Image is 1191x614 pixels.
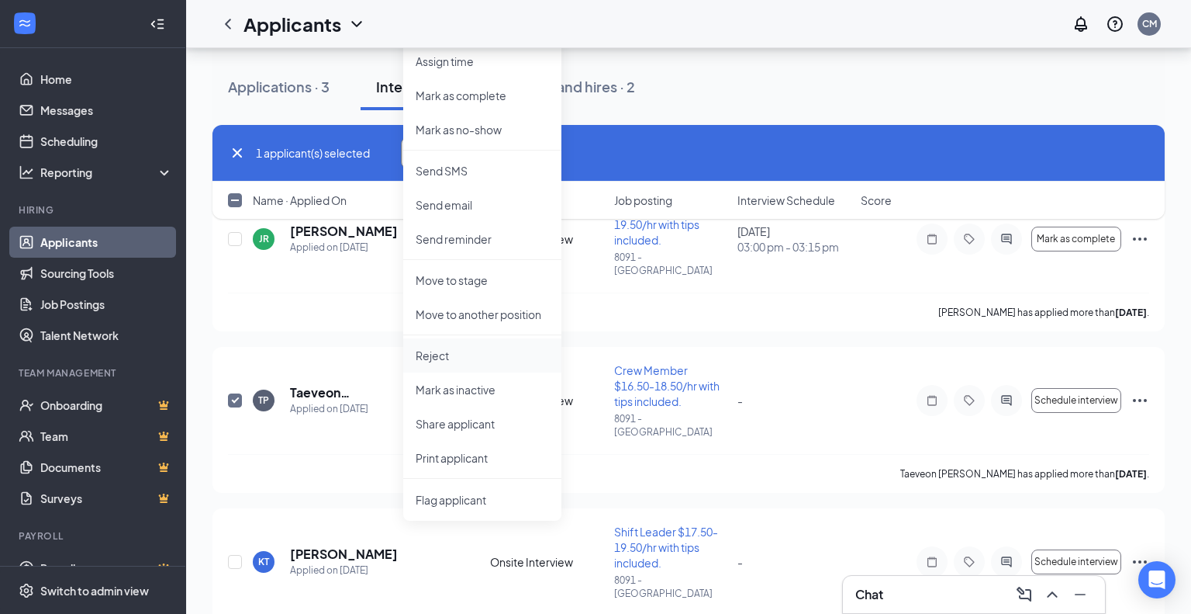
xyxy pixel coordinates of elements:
[1131,391,1149,410] svg: Ellipses
[1034,557,1118,567] span: Schedule interview
[614,193,672,208] span: Job posting
[40,258,173,289] a: Sourcing Tools
[416,491,549,508] span: Flag applicant
[17,16,33,31] svg: WorkstreamLogo
[416,348,549,363] p: Reject
[1040,582,1065,607] button: ChevronUp
[1031,227,1121,251] button: Mark as complete
[1131,553,1149,571] svg: Ellipses
[923,556,941,568] svg: Note
[19,366,170,380] div: Team Management
[1015,585,1034,604] svg: ComposeMessage
[228,144,247,162] svg: Cross
[1071,585,1089,604] svg: Minimize
[1115,307,1147,318] b: [DATE]
[1031,550,1121,574] button: Schedule interview
[614,202,718,247] span: Shift Leader $17.50-19.50/hr with tips included.
[19,165,34,180] svg: Analysis
[416,450,549,466] p: Print applicant
[40,289,173,320] a: Job Postings
[258,394,269,407] div: TP
[1068,582,1093,607] button: Minimize
[997,233,1016,245] svg: ActiveChat
[737,555,743,569] span: -
[614,574,728,600] p: 8091 - [GEOGRAPHIC_DATA]
[1131,230,1149,248] svg: Ellipses
[219,15,237,33] svg: ChevronLeft
[40,553,173,584] a: PayrollCrown
[256,144,370,161] span: 1 applicant(s) selected
[416,122,549,137] p: Mark as no-show
[228,77,330,96] div: Applications · 3
[416,54,549,69] p: Assign time
[1043,585,1062,604] svg: ChevronUp
[997,556,1016,568] svg: ActiveChat
[923,233,941,245] svg: Note
[40,126,173,157] a: Scheduling
[490,554,604,570] div: Onsite Interview
[19,203,170,217] div: Hiring
[290,401,448,417] div: Applied on [DATE]
[347,15,366,33] svg: ChevronDown
[416,88,549,103] p: Mark as complete
[376,77,464,96] div: Interviews · 3
[614,251,728,277] p: 8091 - [GEOGRAPHIC_DATA]
[737,224,851,255] div: [DATE]
[938,306,1149,319] p: [PERSON_NAME] has applied more than .
[997,394,1016,407] svg: ActiveChat
[416,163,549,179] p: Send SMS
[960,394,979,407] svg: Tag
[290,563,398,578] div: Applied on [DATE]
[258,555,269,568] div: KT
[1106,15,1124,33] svg: QuestionInfo
[290,384,430,401] h5: Taeveon [PERSON_NAME]
[40,390,173,421] a: OnboardingCrown
[855,586,883,603] h3: Chat
[290,546,398,563] h5: [PERSON_NAME]
[19,583,34,598] svg: Settings
[40,320,173,351] a: Talent Network
[40,583,149,598] div: Switch to admin view
[614,412,728,439] p: 8091 - [GEOGRAPHIC_DATA]
[243,11,341,37] h1: Applicants
[40,64,173,95] a: Home
[40,165,174,180] div: Reporting
[150,16,165,32] svg: Collapse
[416,231,549,247] p: Send reminder
[1142,17,1157,30] div: CM
[416,272,549,288] p: Move to stage
[253,193,347,208] span: Name · Applied On
[861,193,892,208] span: Score
[40,227,173,258] a: Applicants
[614,525,718,570] span: Shift Leader $17.50-19.50/hr with tips included.
[259,232,269,245] div: JR
[1072,15,1090,33] svg: Notifications
[1138,561,1175,598] div: Open Intercom Messenger
[923,394,941,407] svg: Note
[416,197,549,213] p: Send email
[1012,582,1037,607] button: ComposeMessage
[960,556,979,568] svg: Tag
[900,467,1149,480] p: Taeveon [PERSON_NAME] has applied more than .
[1034,395,1118,406] span: Schedule interview
[19,529,170,543] div: Payroll
[416,307,549,322] p: Move to another position
[416,382,549,397] p: Mark as inactive
[510,77,635,96] div: Offers and hires · 2
[40,95,173,126] a: Messages
[737,394,743,408] span: -
[960,233,979,245] svg: Tag
[1031,388,1121,413] button: Schedule interview
[737,193,835,208] span: Interview Schedule
[416,416,549,432] p: Share applicant
[1037,234,1115,245] span: Mark as complete
[737,239,851,255] span: 03:00 pm - 03:15 pm
[1115,468,1147,480] b: [DATE]
[40,483,173,514] a: SurveysCrown
[40,452,173,483] a: DocumentsCrown
[40,421,173,452] a: TeamCrown
[614,363,720,408] span: Crew Member $16.50-18.50/hr with tips included.
[290,240,416,255] div: Applied on [DATE]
